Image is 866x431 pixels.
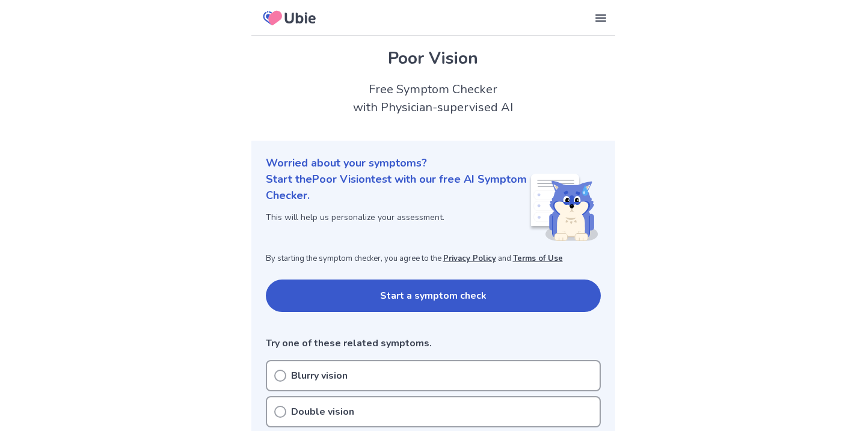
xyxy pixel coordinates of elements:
h2: Free Symptom Checker with Physician-supervised AI [251,81,615,117]
a: Terms of Use [513,253,563,264]
p: By starting the symptom checker, you agree to the and [266,253,601,265]
a: Privacy Policy [443,253,496,264]
p: Blurry vision [291,368,348,383]
img: Shiba [529,174,598,241]
p: Start the Poor Vision test with our free AI Symptom Checker. [266,171,529,204]
h1: Poor Vision [266,46,601,71]
p: Worried about your symptoms? [266,155,601,171]
button: Start a symptom check [266,280,601,312]
p: This will help us personalize your assessment. [266,211,529,224]
p: Double vision [291,405,354,419]
p: Try one of these related symptoms. [266,336,601,350]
